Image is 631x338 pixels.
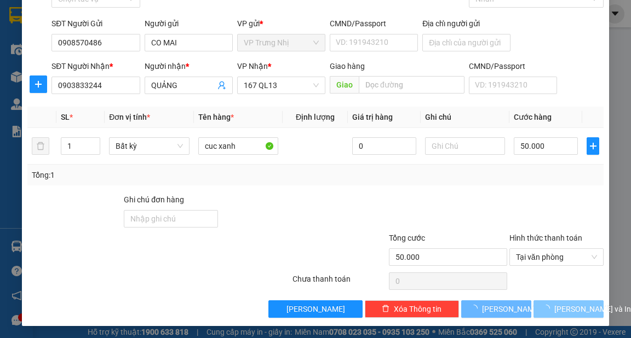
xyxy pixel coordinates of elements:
[109,113,150,121] span: Đơn vị tính
[296,113,335,121] span: Định lượng
[469,60,557,72] div: CMND/Passport
[30,80,47,89] span: plus
[421,107,510,128] th: Ghi chú
[509,234,582,242] label: Hình thức thanh toán
[145,60,233,72] div: Người nhận
[244,34,319,51] span: VP Trưng Nhị
[461,300,531,318] button: [PERSON_NAME]
[587,142,598,150] span: plus
[516,249,597,265] span: Tại văn phòng
[116,138,183,154] span: Bất kỳ
[534,300,604,318] button: [PERSON_NAME] và In
[587,137,599,155] button: plus
[124,210,218,228] input: Ghi chú đơn hàng
[286,303,345,315] span: [PERSON_NAME]
[382,305,389,313] span: delete
[422,34,510,51] input: Địa chỉ của người gửi
[482,303,541,315] span: [PERSON_NAME]
[51,18,140,30] div: SĐT Người Gửi
[330,18,418,30] div: CMND/Passport
[30,75,47,93] button: plus
[542,305,554,312] span: loading
[422,18,510,30] div: Địa chỉ người gửi
[352,137,416,155] input: 0
[330,62,365,71] span: Giao hàng
[514,113,552,121] span: Cước hàng
[244,77,319,94] span: 167 QL13
[32,137,49,155] button: delete
[352,113,393,121] span: Giá trị hàng
[365,300,459,318] button: deleteXóa Thông tin
[217,81,226,90] span: user-add
[124,195,184,204] label: Ghi chú đơn hàng
[145,18,233,30] div: Người gửi
[51,60,140,72] div: SĐT Người Nhận
[470,305,482,312] span: loading
[394,303,441,315] span: Xóa Thông tin
[237,18,325,30] div: VP gửi
[291,273,388,292] div: Chưa thanh toán
[268,300,363,318] button: [PERSON_NAME]
[425,137,506,155] input: Ghi Chú
[389,234,425,242] span: Tổng cước
[359,76,464,94] input: Dọc đường
[198,137,279,155] input: VD: Bàn, Ghế
[237,62,268,71] span: VP Nhận
[61,113,70,121] span: SL
[330,76,359,94] span: Giao
[554,303,631,315] span: [PERSON_NAME] và In
[32,169,244,181] div: Tổng: 1
[198,113,234,121] span: Tên hàng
